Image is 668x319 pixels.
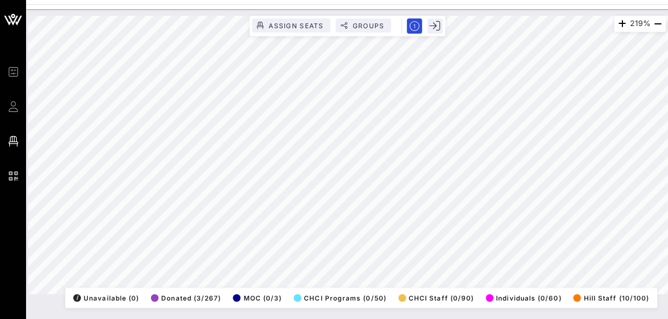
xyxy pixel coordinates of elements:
span: Assign Seats [268,22,323,30]
div: / [73,294,81,302]
button: CHCI Staff (0/90) [395,290,474,305]
span: Donated (3/267) [151,294,221,302]
span: Hill Staff (10/100) [573,294,648,302]
button: Donated (3/267) [148,290,221,305]
button: CHCI Programs (0/50) [290,290,386,305]
span: Individuals (0/60) [486,294,561,302]
button: Assign Seats [252,18,330,33]
span: CHCI Programs (0/50) [294,294,386,302]
span: MOC (0/3) [233,294,282,302]
span: CHCI Staff (0/90) [398,294,474,302]
button: Groups [335,18,391,33]
button: Hill Staff (10/100) [570,290,648,305]
button: MOC (0/3) [230,290,282,305]
button: /Unavailable (0) [70,290,139,305]
span: Unavailable (0) [73,294,139,302]
button: Individuals (0/60) [482,290,561,305]
div: 219% [614,16,666,32]
span: Groups [352,22,384,30]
